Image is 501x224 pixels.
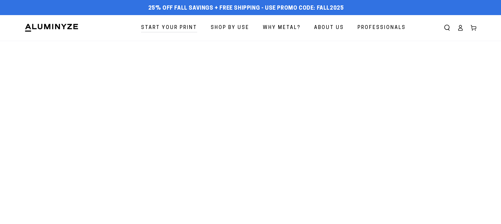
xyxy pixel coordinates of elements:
span: Why Metal? [263,24,301,32]
a: Professionals [353,20,410,36]
span: Start Your Print [141,24,197,32]
a: Shop By Use [206,20,254,36]
span: Shop By Use [211,24,249,32]
a: Start Your Print [137,20,202,36]
a: Why Metal? [258,20,305,36]
summary: Search our site [440,21,454,34]
span: Professionals [358,24,406,32]
span: About Us [314,24,344,32]
a: About Us [310,20,348,36]
img: Aluminyze [24,23,79,32]
span: 25% off FALL Savings + Free Shipping - Use Promo Code: FALL2025 [148,5,344,12]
